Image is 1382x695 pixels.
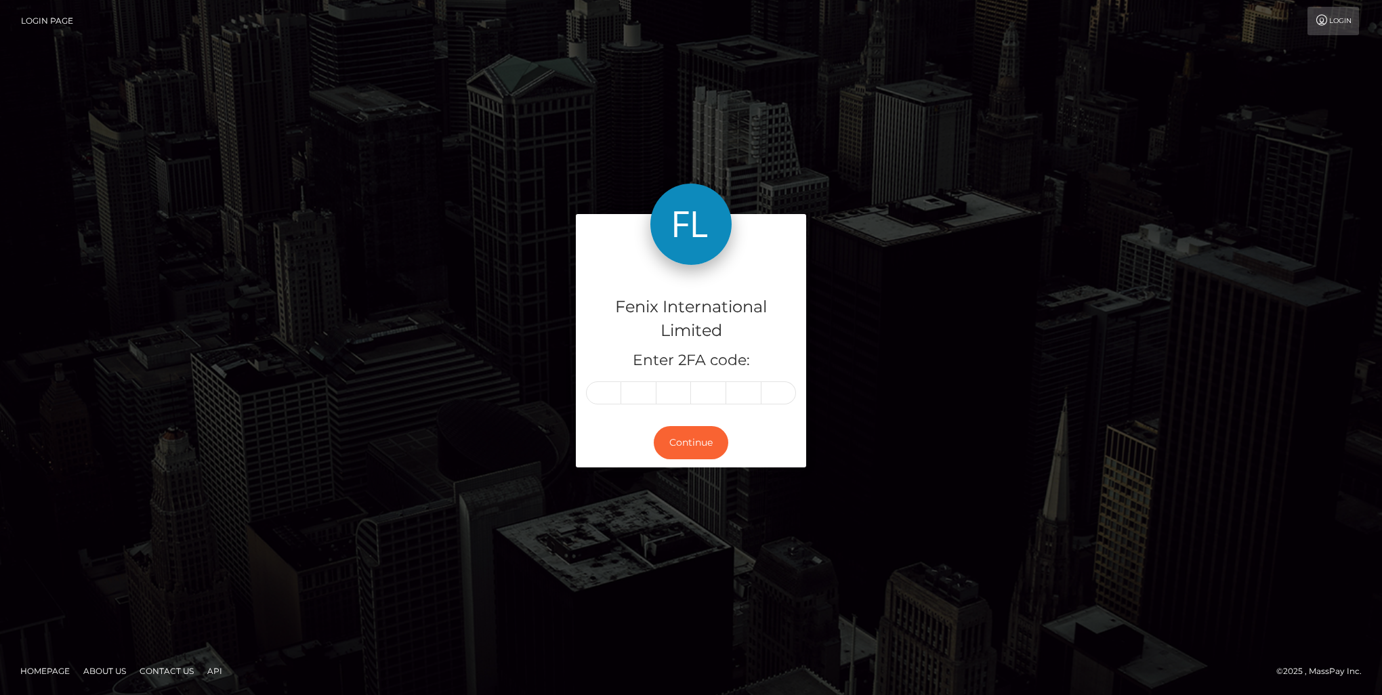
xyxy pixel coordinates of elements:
button: Continue [654,426,728,459]
a: Homepage [15,660,75,681]
h5: Enter 2FA code: [586,350,796,371]
a: Login Page [21,7,73,35]
a: API [202,660,228,681]
a: About Us [78,660,131,681]
img: Fenix International Limited [650,184,732,265]
div: © 2025 , MassPay Inc. [1276,664,1372,679]
a: Contact Us [134,660,199,681]
h4: Fenix International Limited [586,295,796,343]
a: Login [1307,7,1359,35]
